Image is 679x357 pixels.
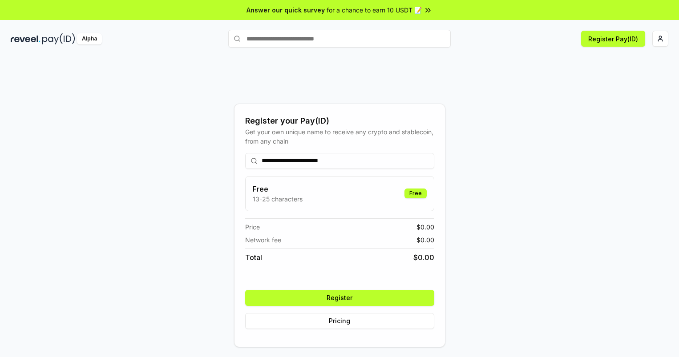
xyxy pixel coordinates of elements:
[245,127,434,146] div: Get your own unique name to receive any crypto and stablecoin, from any chain
[247,5,325,15] span: Answer our quick survey
[416,222,434,232] span: $ 0.00
[245,235,281,245] span: Network fee
[77,33,102,44] div: Alpha
[245,252,262,263] span: Total
[327,5,422,15] span: for a chance to earn 10 USDT 📝
[245,290,434,306] button: Register
[253,184,303,194] h3: Free
[413,252,434,263] span: $ 0.00
[581,31,645,47] button: Register Pay(ID)
[253,194,303,204] p: 13-25 characters
[416,235,434,245] span: $ 0.00
[245,115,434,127] div: Register your Pay(ID)
[404,189,427,198] div: Free
[245,222,260,232] span: Price
[245,313,434,329] button: Pricing
[11,33,40,44] img: reveel_dark
[42,33,75,44] img: pay_id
